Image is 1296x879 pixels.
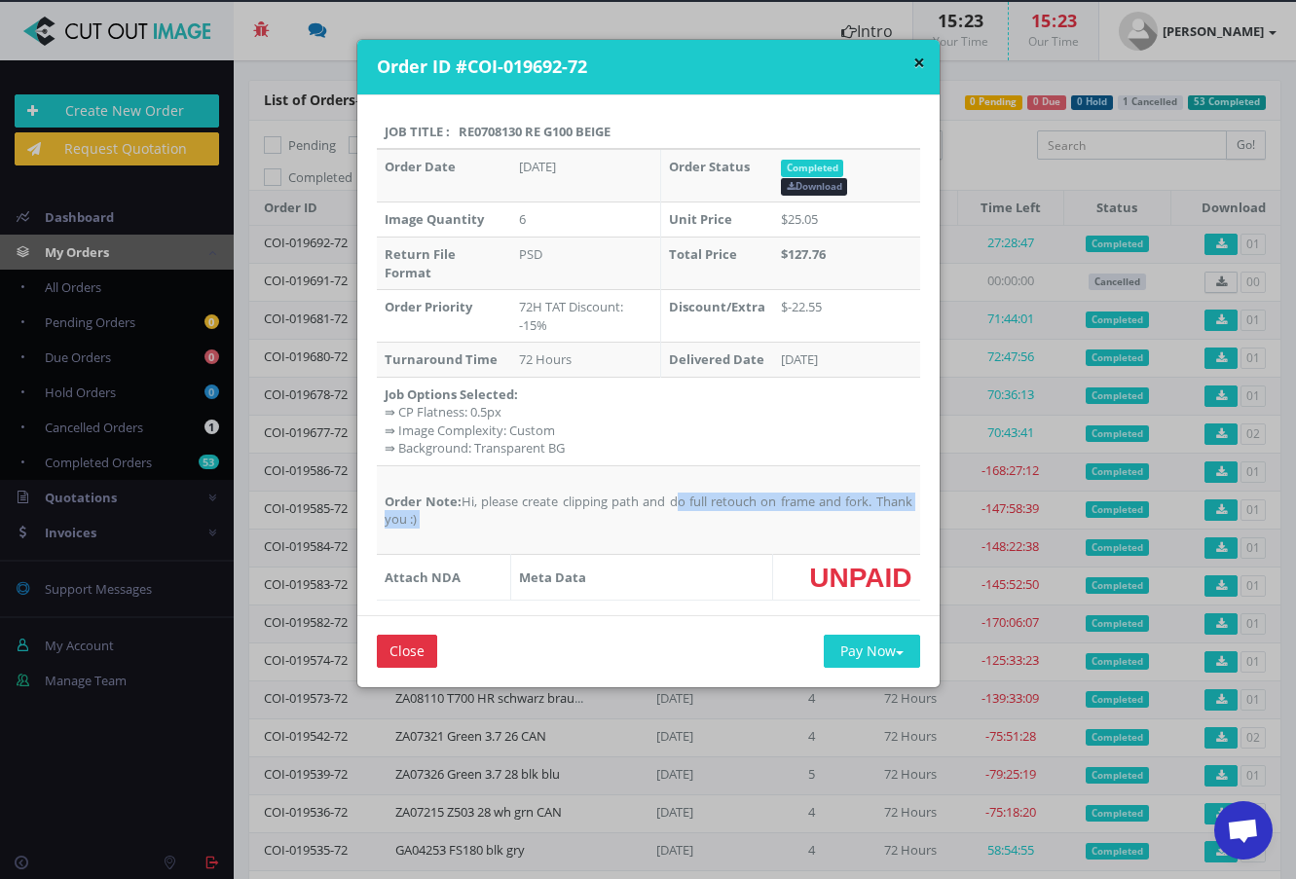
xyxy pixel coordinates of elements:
[824,635,920,668] button: Pay Now
[781,245,826,263] strong: $127.76
[385,568,461,586] strong: Attach NDA
[385,245,456,281] strong: Return File Format
[385,385,518,403] strong: Job Options Selected:
[385,493,462,510] strong: Order Note:
[669,210,732,228] strong: Unit Price
[773,290,920,343] td: $-22.55
[669,158,750,175] strong: Order Status
[1214,801,1273,860] div: Chat öffnen
[519,210,526,228] span: 6
[781,160,844,177] span: Completed
[809,563,911,592] span: UNPAID
[511,290,660,343] td: 72H TAT Discount: -15%
[773,343,920,378] td: [DATE]
[377,635,437,668] input: Close
[385,158,456,175] strong: Order Date
[781,178,848,196] a: Download
[377,466,920,555] td: Hi, please create clipping path and do full retouch on frame and fork. Thank you :)
[519,568,586,586] strong: Meta Data
[511,343,660,378] td: 72 Hours
[377,377,920,465] td: ⇛ CP Flatness: 0.5px ⇛ Image Complexity: Custom ⇛ Background: Transparent BG
[377,55,925,80] h4: Order ID #COI-019692-72
[913,53,925,73] button: ×
[669,298,765,315] strong: Discount/Extra
[669,350,764,368] strong: Delivered Date
[511,237,660,289] td: PSD
[385,210,484,228] strong: Image Quantity
[385,298,472,315] strong: Order Priority
[385,350,498,368] strong: Turnaround Time
[773,202,920,238] td: $25.05
[377,115,920,150] th: Job Title : RE0708130 RE G100 beige
[669,245,737,263] strong: Total Price
[511,149,660,202] td: [DATE]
